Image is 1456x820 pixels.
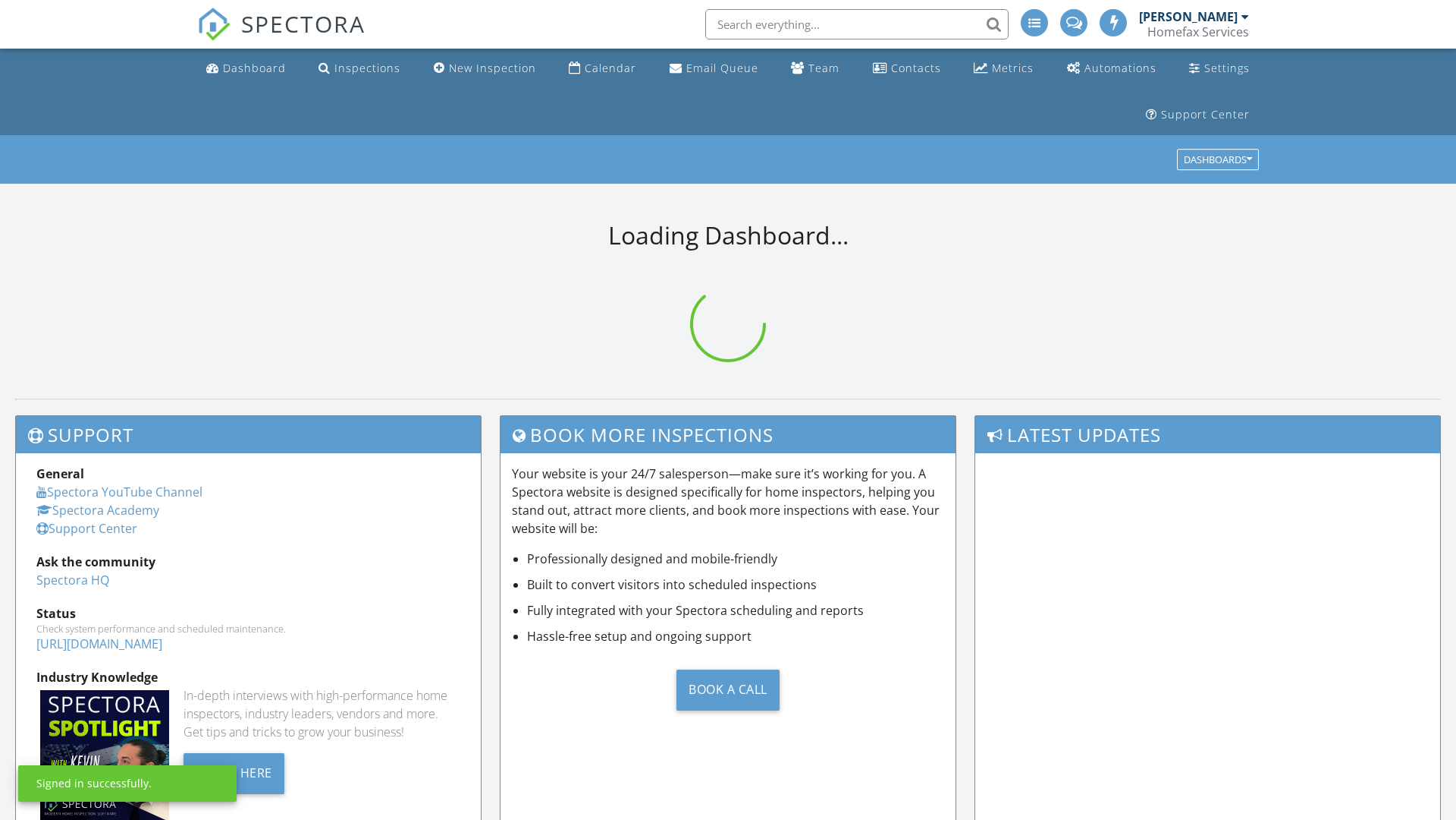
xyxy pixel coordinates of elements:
[197,8,231,41] img: The Best Home Inspection Software - Spectora
[36,465,84,482] strong: General
[36,520,137,537] a: Support Center
[1177,150,1259,171] button: Dashboards
[1139,9,1238,24] div: [PERSON_NAME]
[1183,55,1256,83] a: Settings
[808,61,839,75] div: Team
[184,764,284,781] a: Listen Here
[785,55,846,83] a: Team
[527,627,945,645] li: Hassle-free setup and ongoing support
[527,576,945,594] li: Built to convert visitors into scheduled inspections
[686,61,758,75] div: Email Queue
[527,550,945,568] li: Professionally designed and mobile-friendly
[184,753,284,794] div: Listen Here
[891,61,941,75] div: Contacts
[184,686,460,741] div: In-depth interviews with high-performance home inspectors, industry leaders, vendors and more. Ge...
[563,55,642,83] a: Calendar
[40,690,169,819] img: Spectoraspolightmain
[36,502,159,519] a: Spectora Academy
[428,55,542,83] a: New Inspection
[223,61,286,75] div: Dashboard
[241,8,366,39] span: SPECTORA
[527,601,945,620] li: Fully integrated with your Spectora scheduling and reports
[992,61,1034,75] div: Metrics
[1147,24,1249,39] div: Homefax Services
[36,776,152,791] div: Signed in successfully.
[36,623,460,635] div: Check system performance and scheduled maintenance.
[500,416,956,453] h3: Book More Inspections
[36,668,460,686] div: Industry Knowledge
[36,572,109,588] a: Spectora HQ
[16,416,481,453] h3: Support
[968,55,1040,83] a: Metrics
[312,55,406,83] a: Inspections
[975,416,1440,453] h3: Latest Updates
[36,604,460,623] div: Status
[1161,107,1250,121] div: Support Center
[200,55,292,83] a: Dashboard
[1061,55,1163,83] a: Automations (Advanced)
[1204,61,1250,75] div: Settings
[1184,155,1252,166] div: Dashboards
[585,61,636,75] div: Calendar
[36,484,202,500] a: Spectora YouTube Channel
[664,55,764,83] a: Email Queue
[36,635,162,652] a: [URL][DOMAIN_NAME]
[1084,61,1156,75] div: Automations
[512,465,945,538] p: Your website is your 24/7 salesperson—make sure it’s working for you. A Spectora website is desig...
[1140,101,1256,129] a: Support Center
[705,9,1009,39] input: Search everything...
[512,658,945,722] a: Book a Call
[676,670,780,711] div: Book a Call
[449,61,536,75] div: New Inspection
[197,20,366,52] a: SPECTORA
[334,61,400,75] div: Inspections
[867,55,947,83] a: Contacts
[36,553,460,571] div: Ask the community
